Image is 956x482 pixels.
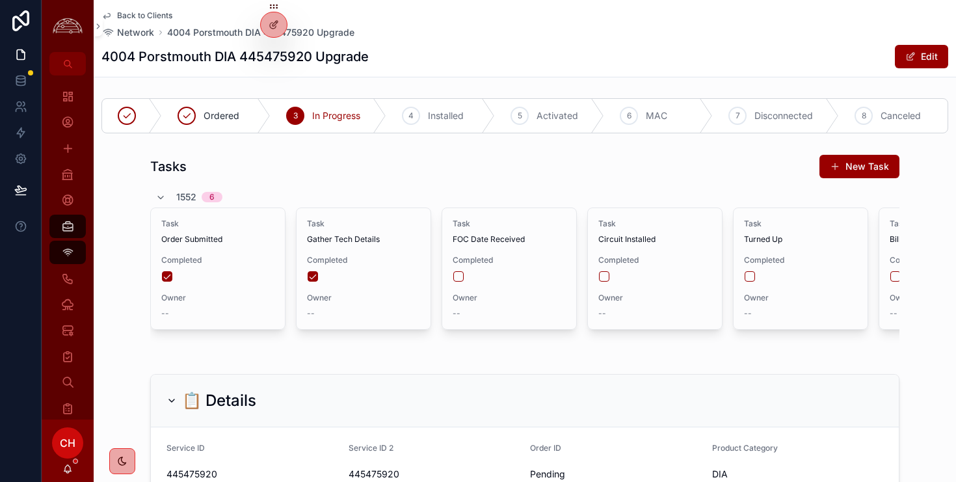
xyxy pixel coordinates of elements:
a: TaskCircuit InstalledCompletedOwner-- [587,208,723,330]
span: Owner [453,293,566,303]
span: Order ID [530,443,561,453]
button: New Task [819,155,899,178]
button: Edit [895,45,948,68]
span: -- [161,308,169,319]
span: -- [598,308,606,319]
span: 3 [293,111,298,121]
span: Gather Tech Details [307,234,420,245]
span: Installed [428,109,464,122]
span: 5 [518,111,522,121]
span: Turned Up [744,234,857,245]
h2: 📋 Details [182,390,256,411]
span: Owner [307,293,420,303]
span: Ordered [204,109,239,122]
span: Task [307,219,420,229]
span: Pending [530,468,702,481]
span: 1552 [176,191,196,204]
span: 7 [736,111,740,121]
span: Task [453,219,566,229]
span: Task [161,219,274,229]
div: scrollable content [42,75,94,420]
span: Owner [744,293,857,303]
a: TaskGather Tech DetailsCompletedOwner-- [296,208,431,330]
span: Task [598,219,711,229]
span: Completed [744,255,857,265]
span: Activated [537,109,578,122]
span: Service ID [166,443,205,453]
a: Network [101,26,154,39]
span: Back to Clients [117,10,172,21]
a: TaskOrder SubmittedCompletedOwner-- [150,208,285,330]
span: -- [307,308,315,319]
span: 445475920 [166,468,338,481]
span: Task [744,219,857,229]
span: 8 [862,111,866,121]
span: Owner [161,293,274,303]
span: 4 [408,111,414,121]
a: TaskTurned UpCompletedOwner-- [733,208,868,330]
h1: 4004 Porstmouth DIA 445475920 Upgrade [101,47,369,66]
span: -- [453,308,460,319]
span: FOC Date Received [453,234,566,245]
span: -- [890,308,897,319]
a: TaskFOC Date ReceivedCompletedOwner-- [442,208,577,330]
span: Product Category [712,443,778,453]
span: -- [744,308,752,319]
span: Completed [598,255,711,265]
span: MAC [646,109,667,122]
a: 4004 Porstmouth DIA 445475920 Upgrade [167,26,354,39]
span: Disconnected [754,109,813,122]
span: Completed [307,255,420,265]
span: Canceled [881,109,921,122]
div: 6 [209,192,215,202]
span: 445475920 [349,468,520,481]
span: DIA [712,468,728,481]
span: Completed [161,255,274,265]
span: In Progress [312,109,360,122]
span: CH [60,435,75,451]
span: Service ID 2 [349,443,393,453]
span: Order Submitted [161,234,274,245]
span: Circuit Installed [598,234,711,245]
img: App logo [49,16,86,36]
span: Completed [453,255,566,265]
h1: Tasks [150,157,187,176]
span: 6 [627,111,631,121]
span: Network [117,26,154,39]
a: Back to Clients [101,10,172,21]
span: Owner [598,293,711,303]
